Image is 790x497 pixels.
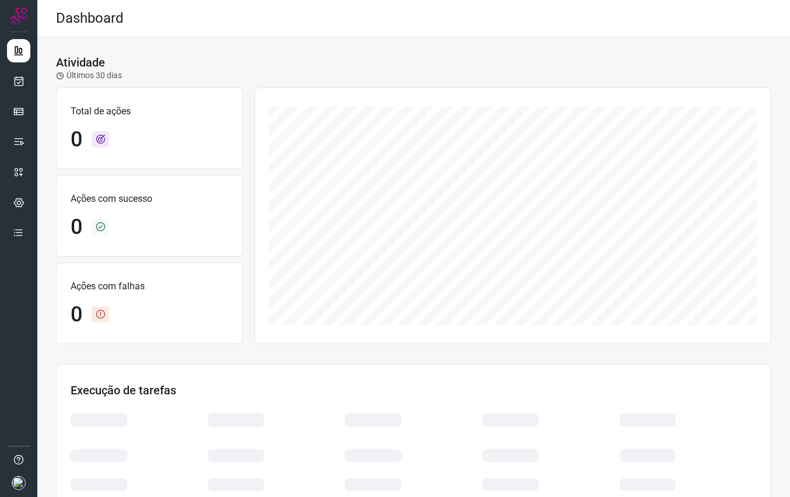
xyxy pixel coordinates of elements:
h2: Dashboard [56,10,124,27]
h1: 0 [71,302,82,327]
p: Ações com sucesso [71,192,228,206]
h3: Execução de tarefas [71,383,757,397]
p: Ações com falhas [71,279,228,293]
p: Total de ações [71,104,228,118]
p: Últimos 30 dias [56,69,122,82]
h1: 0 [71,127,82,152]
h3: Atividade [56,55,105,69]
img: Logo [10,7,27,24]
h1: 0 [71,215,82,240]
